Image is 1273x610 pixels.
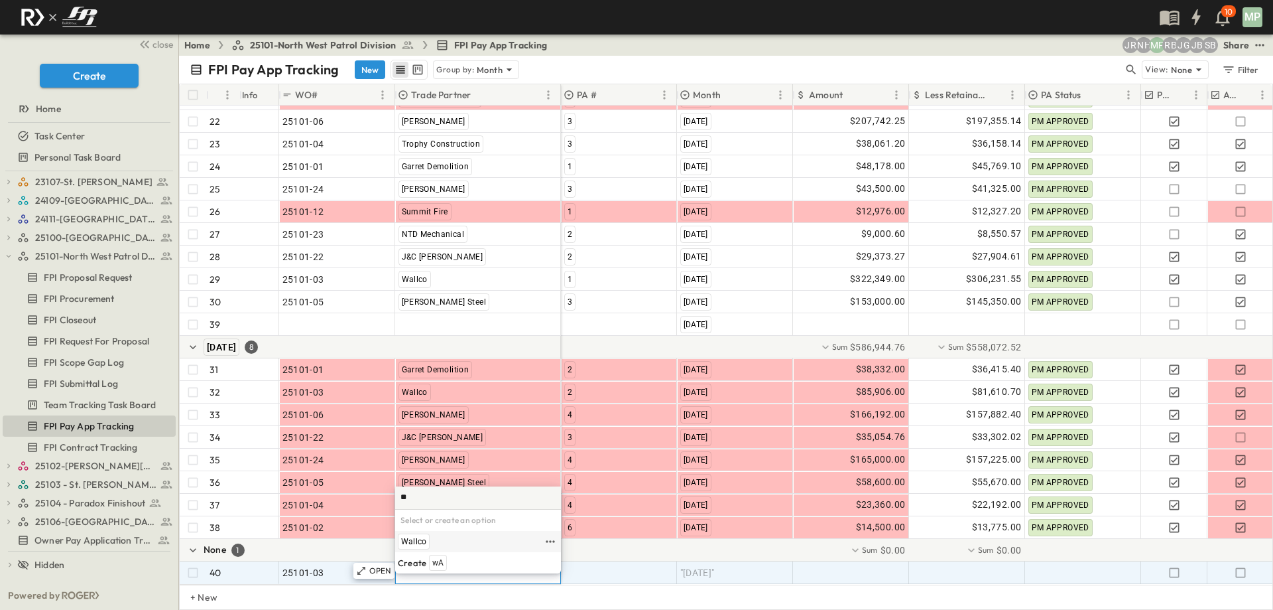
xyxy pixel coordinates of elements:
span: Summit Fire [402,207,448,216]
button: Sort [845,88,860,102]
span: FPI Scope Gap Log [44,356,124,369]
a: 25102-Christ The Redeemer Anglican Church [17,457,173,475]
button: Menu [772,87,788,103]
span: [PERSON_NAME] [402,185,465,194]
span: 1 [568,162,572,171]
span: [PERSON_NAME] [402,455,465,465]
span: $48,178.00 [856,159,906,174]
span: $12,327.20 [972,204,1022,219]
span: Owner Pay Application Tracking [34,534,152,547]
p: 23 [210,137,220,151]
span: [DATE] [684,252,708,262]
span: [PERSON_NAME] Steel [402,478,487,487]
a: 23107-St. [PERSON_NAME] [17,173,173,191]
span: PM APPROVED [1032,297,1089,307]
span: $145,350.00 [966,294,1021,309]
p: 40 [210,566,221,579]
span: PM APPROVED [1032,478,1089,487]
a: Home [3,100,173,118]
span: $207,742.25 [850,114,905,129]
span: $322,349.00 [850,271,905,287]
div: Info [239,84,279,106]
div: FPI Closeouttest [3,309,176,331]
button: Menu [540,87,556,103]
span: FPI Submittal Log [44,377,118,390]
button: Menu [656,87,672,103]
button: Sort [473,88,488,102]
span: 4 [568,500,572,510]
img: c8d7d1ed905e502e8f77bf7063faec64e13b34fdb1f2bdd94b0e311fc34f8000.png [16,3,102,31]
div: FPI Procurementtest [3,288,176,309]
span: 2 [568,230,572,239]
span: 25101-23 [282,228,324,241]
span: 25101-06 [282,115,324,128]
a: FPI Pay App Tracking [436,38,547,52]
span: 25101-North West Patrol Division [35,250,156,263]
a: FPI Closeout [3,311,173,329]
p: Month [477,63,503,76]
span: [DATE] [684,207,708,216]
span: 3 [568,297,572,307]
div: FPI Scope Gap Logtest [3,352,176,373]
div: CreatewA [398,555,558,571]
button: test [1252,37,1268,53]
div: Wallco [398,534,542,550]
button: MP [1241,6,1264,29]
p: PE Expecting [1157,88,1175,102]
span: Garret Demolition [402,162,469,171]
div: 25100-Vanguard Prep Schooltest [3,227,176,248]
span: [DATE] [684,410,708,419]
span: PM APPROVED [1032,207,1089,216]
span: Garret Demolition [402,365,469,374]
p: OPEN [369,566,392,576]
span: PM APPROVED [1032,523,1089,532]
span: 25101-05 [282,476,324,489]
span: FPI Closeout [44,313,96,327]
p: AA Processed [1223,88,1241,102]
span: $36,415.40 [972,362,1022,377]
button: kanban view [409,62,426,78]
div: FPI Submittal Logtest [3,373,176,394]
span: [DATE] [684,297,708,307]
span: 25101-03 [282,566,324,579]
span: FPI Pay App Tracking [44,419,134,433]
span: 23107-St. [PERSON_NAME] [35,175,152,189]
p: None [204,543,226,556]
p: 10 [1225,7,1233,17]
p: PA # [577,88,597,102]
span: $157,225.00 [966,452,1021,467]
p: 25 [210,183,220,196]
span: Wallco [402,275,428,284]
div: 24109-St. Teresa of Calcutta Parish Halltest [3,190,176,211]
p: 39 [210,318,220,331]
span: PM APPROVED [1032,388,1089,397]
span: $306,231.55 [966,271,1021,287]
h6: Select or create an option [395,510,561,531]
div: Nila Hutcheson (nhutcheson@fpibuilders.com) [1136,37,1152,53]
span: $43,500.00 [856,181,906,196]
span: Personal Task Board [34,151,121,164]
span: $45,769.10 [972,159,1022,174]
span: PM APPROVED [1032,162,1089,171]
span: [DATE] [684,117,708,126]
span: 25101-24 [282,183,324,196]
span: Hidden [34,558,64,572]
a: 25103 - St. [PERSON_NAME] Phase 2 [17,475,173,494]
span: 2 [568,365,572,374]
a: FPI Submittal Log [3,374,173,393]
span: FPI Procurement [44,292,115,305]
span: $23,360.00 [856,497,906,512]
span: 25101-24 [282,453,324,467]
p: 34 [210,431,220,444]
button: Sort [212,88,226,102]
a: FPI Pay App Tracking [3,417,173,435]
span: [DATE] [684,139,708,149]
a: 24111-[GEOGRAPHIC_DATA] [17,210,173,228]
span: J&C [PERSON_NAME] [402,252,483,262]
div: Josh Gille (jgille@fpibuilders.com) [1176,37,1191,53]
p: Trade Partner [411,88,471,102]
a: Personal Task Board [3,148,173,167]
button: Menu [1004,87,1020,103]
span: $0.00 [880,544,906,557]
span: $58,600.00 [856,475,906,490]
